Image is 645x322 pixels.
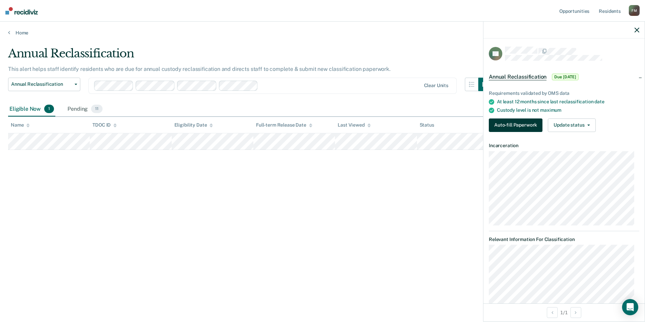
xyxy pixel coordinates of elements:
div: Name [11,122,30,128]
dt: Incarceration [489,143,639,149]
div: 1 / 1 [483,303,645,321]
div: Clear units [424,83,449,88]
div: Eligibility Date [174,122,213,128]
div: TDOC ID [92,122,117,128]
div: F M [629,5,640,16]
div: Last Viewed [338,122,370,128]
a: Navigate to form link [489,118,545,132]
span: Due [DATE] [552,74,579,80]
div: Status [420,122,434,128]
div: Custody level is not [497,107,639,113]
div: Open Intercom Messenger [622,299,638,315]
p: This alert helps staff identify residents who are due for annual custody reclassification and dir... [8,66,391,72]
span: maximum [540,107,561,113]
button: Next Opportunity [570,307,581,318]
div: At least 12 months since last reclassification [497,99,639,105]
div: Full-term Release Date [256,122,312,128]
button: Auto-fill Paperwork [489,118,542,132]
div: Pending [66,102,104,117]
div: Eligible Now [8,102,55,117]
button: Previous Opportunity [547,307,558,318]
a: Home [8,30,637,36]
span: date [594,99,604,104]
span: 1 [44,105,54,113]
div: Requirements validated by OMS data [489,90,639,96]
div: Annual Reclassification [8,47,492,66]
button: Update status [548,118,595,132]
dt: Relevant Information For Classification [489,237,639,242]
div: Annual ReclassificationDue [DATE] [483,66,645,88]
span: Annual Reclassification [489,74,546,80]
span: 11 [91,105,103,113]
span: Annual Reclassification [11,81,72,87]
img: Recidiviz [5,7,38,15]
